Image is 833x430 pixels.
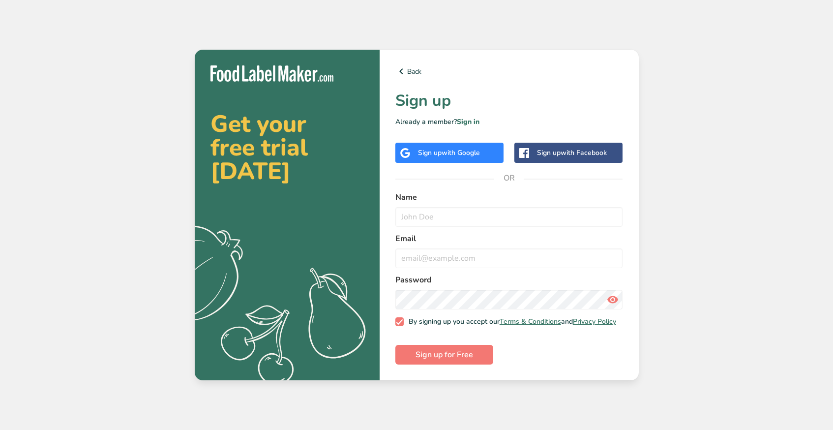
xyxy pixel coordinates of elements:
[573,317,616,326] a: Privacy Policy
[395,207,623,227] input: John Doe
[395,274,623,286] label: Password
[404,317,616,326] span: By signing up you accept our and
[210,65,333,82] img: Food Label Maker
[395,65,623,77] a: Back
[395,345,493,365] button: Sign up for Free
[395,191,623,203] label: Name
[561,148,607,157] span: with Facebook
[442,148,480,157] span: with Google
[395,89,623,113] h1: Sign up
[500,317,561,326] a: Terms & Conditions
[395,248,623,268] input: email@example.com
[494,163,524,193] span: OR
[395,117,623,127] p: Already a member?
[210,112,364,183] h2: Get your free trial [DATE]
[457,117,479,126] a: Sign in
[418,148,480,158] div: Sign up
[537,148,607,158] div: Sign up
[416,349,473,361] span: Sign up for Free
[395,233,623,245] label: Email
